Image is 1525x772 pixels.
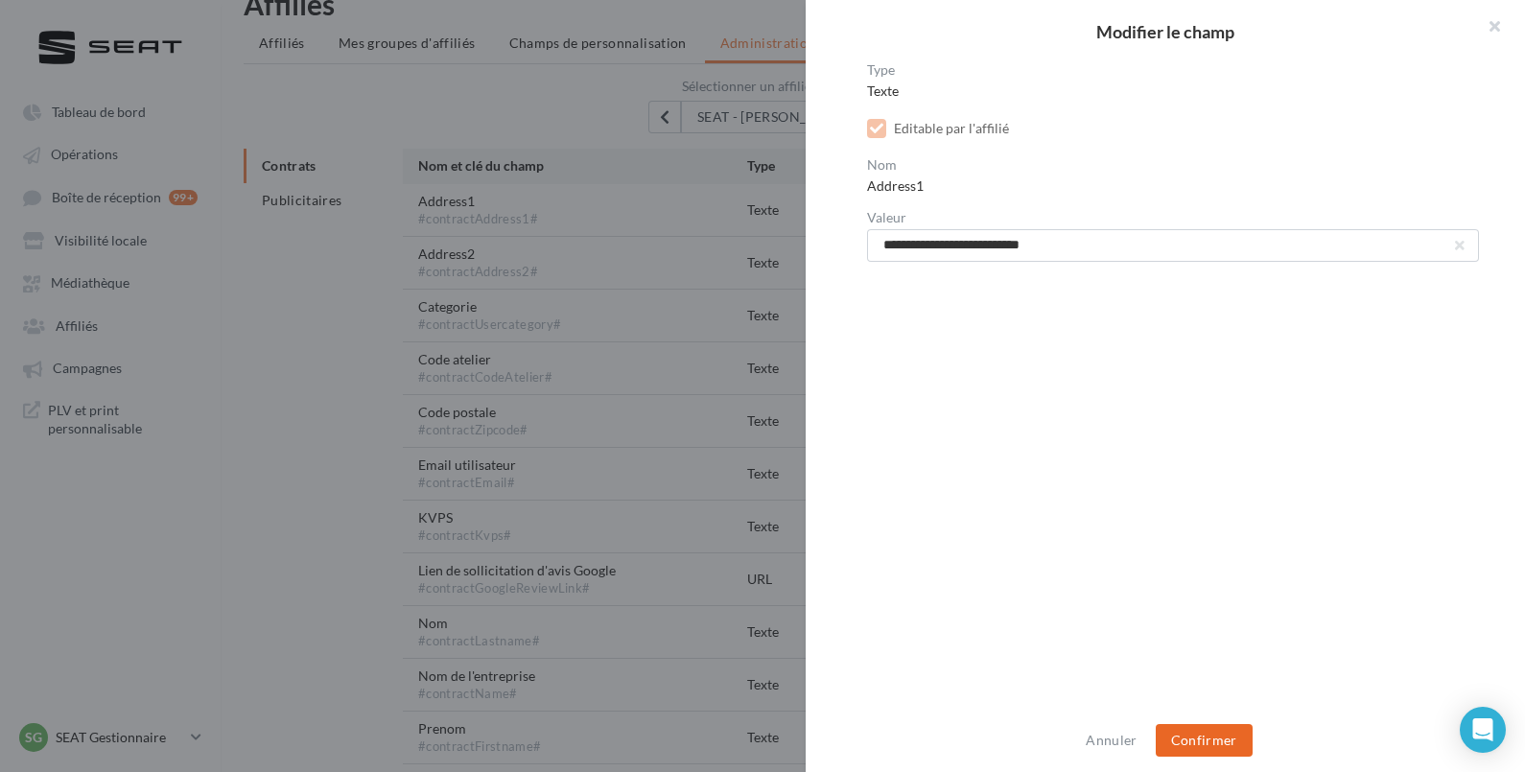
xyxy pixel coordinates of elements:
[867,63,1479,77] label: Type
[867,158,1479,172] label: Nom
[867,211,1479,224] label: Valeur
[836,23,1494,40] h2: Modifier le champ
[1078,729,1144,752] button: Annuler
[1156,724,1253,757] button: Confirmer
[867,176,1479,196] div: Address1
[867,82,1479,101] div: Texte
[894,119,1009,138] div: Editable par l'affilié
[1460,707,1506,753] div: Open Intercom Messenger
